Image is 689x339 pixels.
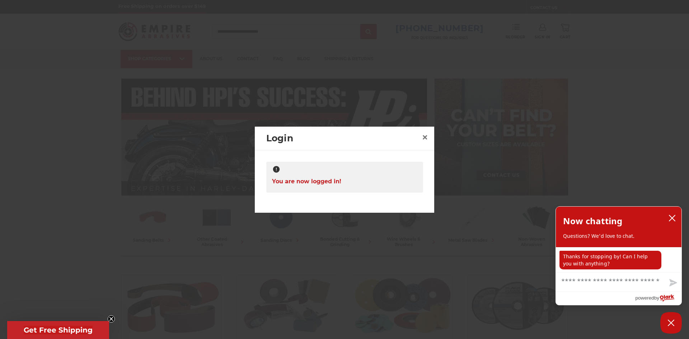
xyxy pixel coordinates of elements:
div: olark chatbox [556,206,682,305]
div: Get Free ShippingClose teaser [7,321,109,339]
span: Get Free Shipping [24,326,93,334]
span: You are now logged in! [272,174,341,188]
h2: Now chatting [563,214,622,228]
a: Close [419,132,431,143]
h2: Login [266,132,419,145]
button: Send message [664,275,681,291]
a: Powered by Olark [635,292,681,305]
button: close chatbox [666,213,678,223]
div: chat [556,247,681,272]
span: × [422,130,428,144]
span: by [654,293,659,302]
p: Thanks for stopping by! Can I help you with anything? [559,251,661,269]
button: Close teaser [108,315,115,322]
p: Questions? We'd love to chat. [563,232,674,240]
span: powered [635,293,654,302]
button: Close Chatbox [660,312,682,334]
